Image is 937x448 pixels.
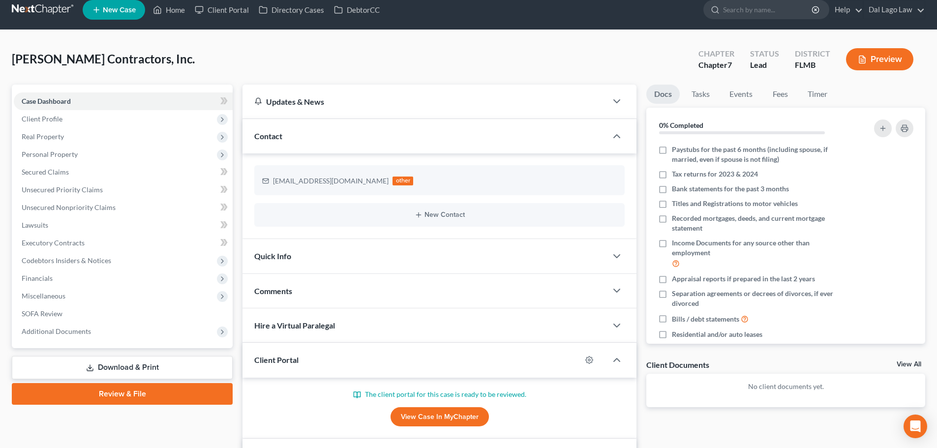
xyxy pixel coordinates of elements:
[14,305,233,323] a: SOFA Review
[14,92,233,110] a: Case Dashboard
[254,251,291,261] span: Quick Info
[723,0,813,19] input: Search by name...
[12,356,233,379] a: Download & Print
[672,314,739,324] span: Bills / debt statements
[254,389,625,399] p: The client portal for this case is ready to be reviewed.
[254,1,329,19] a: Directory Cases
[750,60,779,71] div: Lead
[22,168,69,176] span: Secured Claims
[764,85,796,104] a: Fees
[22,239,85,247] span: Executory Contracts
[262,211,617,219] button: New Contact
[22,185,103,194] span: Unsecured Priority Claims
[22,132,64,141] span: Real Property
[672,213,847,233] span: Recorded mortgages, deeds, and current mortgage statement
[254,286,292,296] span: Comments
[22,256,111,265] span: Codebtors Insiders & Notices
[22,309,62,318] span: SOFA Review
[672,274,815,284] span: Appraisal reports if prepared in the last 2 years
[254,355,299,364] span: Client Portal
[12,383,233,405] a: Review & File
[148,1,190,19] a: Home
[800,85,835,104] a: Timer
[22,274,53,282] span: Financials
[14,181,233,199] a: Unsecured Priority Claims
[654,382,917,391] p: No client documents yet.
[672,238,847,258] span: Income Documents for any source other than employment
[659,121,703,129] strong: 0% Completed
[904,415,927,438] div: Open Intercom Messenger
[22,115,62,123] span: Client Profile
[14,199,233,216] a: Unsecured Nonpriority Claims
[329,1,385,19] a: DebtorCC
[14,163,233,181] a: Secured Claims
[14,216,233,234] a: Lawsuits
[698,48,734,60] div: Chapter
[672,169,758,179] span: Tax returns for 2023 & 2024
[672,184,789,194] span: Bank statements for the past 3 months
[684,85,718,104] a: Tasks
[672,329,762,339] span: Residential and/or auto leases
[672,145,847,164] span: Paystubs for the past 6 months (including spouse, if married, even if spouse is not filing)
[12,52,195,66] span: [PERSON_NAME] Contractors, Inc.
[22,203,116,211] span: Unsecured Nonpriority Claims
[391,407,489,427] a: View Case in MyChapter
[698,60,734,71] div: Chapter
[864,1,925,19] a: Dal Lago Law
[393,177,413,185] div: other
[254,131,282,141] span: Contact
[830,1,863,19] a: Help
[254,96,595,107] div: Updates & News
[897,361,921,368] a: View All
[722,85,760,104] a: Events
[103,6,136,14] span: New Case
[273,176,389,186] div: [EMAIL_ADDRESS][DOMAIN_NAME]
[22,150,78,158] span: Personal Property
[190,1,254,19] a: Client Portal
[14,234,233,252] a: Executory Contracts
[22,327,91,335] span: Additional Documents
[795,48,830,60] div: District
[646,359,709,370] div: Client Documents
[22,292,65,300] span: Miscellaneous
[795,60,830,71] div: FLMB
[672,199,798,209] span: Titles and Registrations to motor vehicles
[22,221,48,229] span: Lawsuits
[846,48,913,70] button: Preview
[22,97,71,105] span: Case Dashboard
[750,48,779,60] div: Status
[646,85,680,104] a: Docs
[727,60,732,69] span: 7
[672,289,847,308] span: Separation agreements or decrees of divorces, if ever divorced
[254,321,335,330] span: Hire a Virtual Paralegal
